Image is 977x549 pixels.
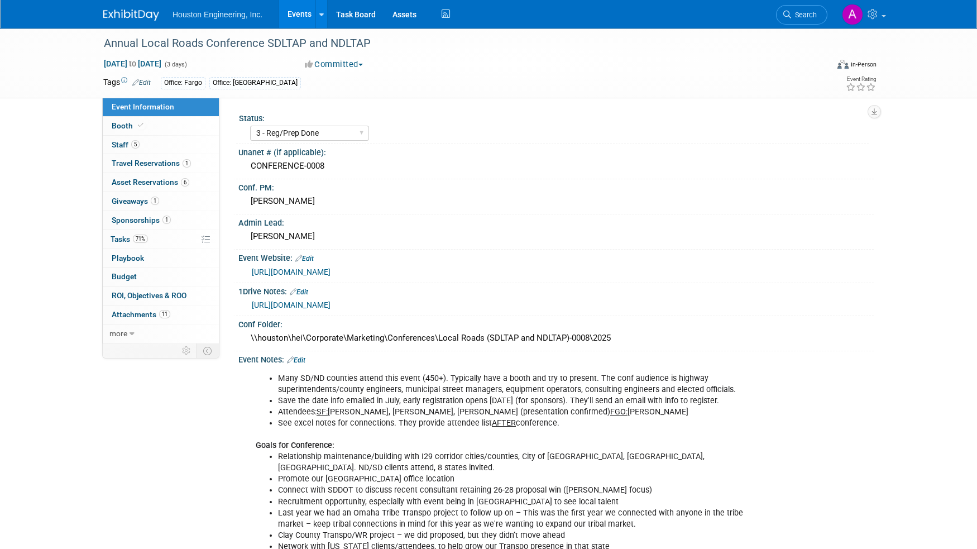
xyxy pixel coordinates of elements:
[301,59,367,70] button: Committed
[181,178,189,187] span: 6
[238,144,874,158] div: Unanet # (if applicable):
[278,395,744,407] li: Save the date info emailed in July, early registration opens [DATE] (for sponsors). They'll send ...
[846,77,876,82] div: Event Rating
[112,254,144,262] span: Playbook
[112,102,174,111] span: Event Information
[112,197,159,206] span: Giveaways
[776,5,827,25] a: Search
[238,351,874,366] div: Event Notes:
[132,79,151,87] a: Edit
[278,508,744,530] li: Last year we had an Omaha Tribe Transpo project to follow up on – This was the first year we conn...
[109,329,127,338] span: more
[256,441,334,450] b: Goals for Conference:
[238,179,874,193] div: Conf. PM:
[177,343,197,358] td: Personalize Event Tab Strip
[610,407,628,417] u: FGO:
[252,268,331,276] a: [URL][DOMAIN_NAME]
[842,4,863,25] img: Ali Ringheimer
[247,157,865,175] div: CONFERENCE-0008
[209,77,301,89] div: Office: [GEOGRAPHIC_DATA]
[247,330,865,347] div: \\houston\hei\Corporate\Marketing\Conferences\Local Roads (SDLTAP and NDLTAP)-0008\2025
[103,154,219,173] a: Travel Reservations1
[103,98,219,116] a: Event Information
[138,122,143,128] i: Booth reservation complete
[252,300,331,309] a: [URL][DOMAIN_NAME]
[151,197,159,205] span: 1
[287,356,305,364] a: Edit
[837,60,849,69] img: Format-Inperson.png
[112,159,191,168] span: Travel Reservations
[103,77,151,89] td: Tags
[111,235,148,244] span: Tasks
[127,59,138,68] span: to
[278,485,744,496] li: Connect with SDDOT to discuss recent consultant retaining 26-28 proposal win ([PERSON_NAME] focus)
[103,268,219,286] a: Budget
[247,193,865,210] div: [PERSON_NAME]
[238,214,874,228] div: Admin Lead:
[103,287,219,305] a: ROI, Objectives & ROO
[238,283,874,298] div: 1Drive Notes:
[290,288,308,296] a: Edit
[317,407,328,417] u: SF:
[492,418,516,428] u: AFTER
[112,272,137,281] span: Budget
[159,310,170,318] span: 11
[112,121,146,130] span: Booth
[278,373,744,395] li: Many SD/ND counties attend this event (450+). Typically have a booth and try to present. The conf...
[791,11,817,19] span: Search
[103,211,219,230] a: Sponsorships1
[103,230,219,249] a: Tasks71%
[278,497,744,508] li: Recruitment opportunity, especially with event being in [GEOGRAPHIC_DATA] to see local talent
[131,140,140,149] span: 5
[103,324,219,343] a: more
[103,173,219,192] a: Asset Reservations6
[295,255,314,262] a: Edit
[103,249,219,268] a: Playbook
[278,530,744,541] li: Clay County Transpo/WR project – we did proposed, but they didn’t move ahead
[278,451,744,474] li: Relationship maintenance/building with I29 corridor cities/counties, City of [GEOGRAPHIC_DATA], [...
[112,310,170,319] span: Attachments
[112,291,186,300] span: ROI, Objectives & ROO
[162,216,171,224] span: 1
[112,140,140,149] span: Staff
[103,117,219,135] a: Booth
[103,305,219,324] a: Attachments11
[238,250,874,264] div: Event Website:
[278,407,744,418] li: Attendees: [PERSON_NAME], [PERSON_NAME], [PERSON_NAME] (presentation confirmed) [PERSON_NAME]
[197,343,219,358] td: Toggle Event Tabs
[112,178,189,187] span: Asset Reservations
[247,228,865,245] div: [PERSON_NAME]
[850,60,877,69] div: In-Person
[183,159,191,168] span: 1
[103,59,162,69] span: [DATE] [DATE]
[103,136,219,154] a: Staff5
[100,34,811,54] div: Annual Local Roads Conference SDLTAP and NDLTAP
[164,61,187,68] span: (3 days)
[239,110,869,124] div: Status:
[762,58,877,75] div: Event Format
[278,418,744,429] li: See excel notes for connections. They provide attendee list conference.
[278,474,744,485] li: Promote our [GEOGRAPHIC_DATA] office location
[161,77,205,89] div: Office: Fargo
[112,216,171,225] span: Sponsorships
[103,9,159,21] img: ExhibitDay
[173,10,262,19] span: Houston Engineering, Inc.
[133,235,148,243] span: 71%
[103,192,219,211] a: Giveaways1
[238,316,874,330] div: Conf Folder:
